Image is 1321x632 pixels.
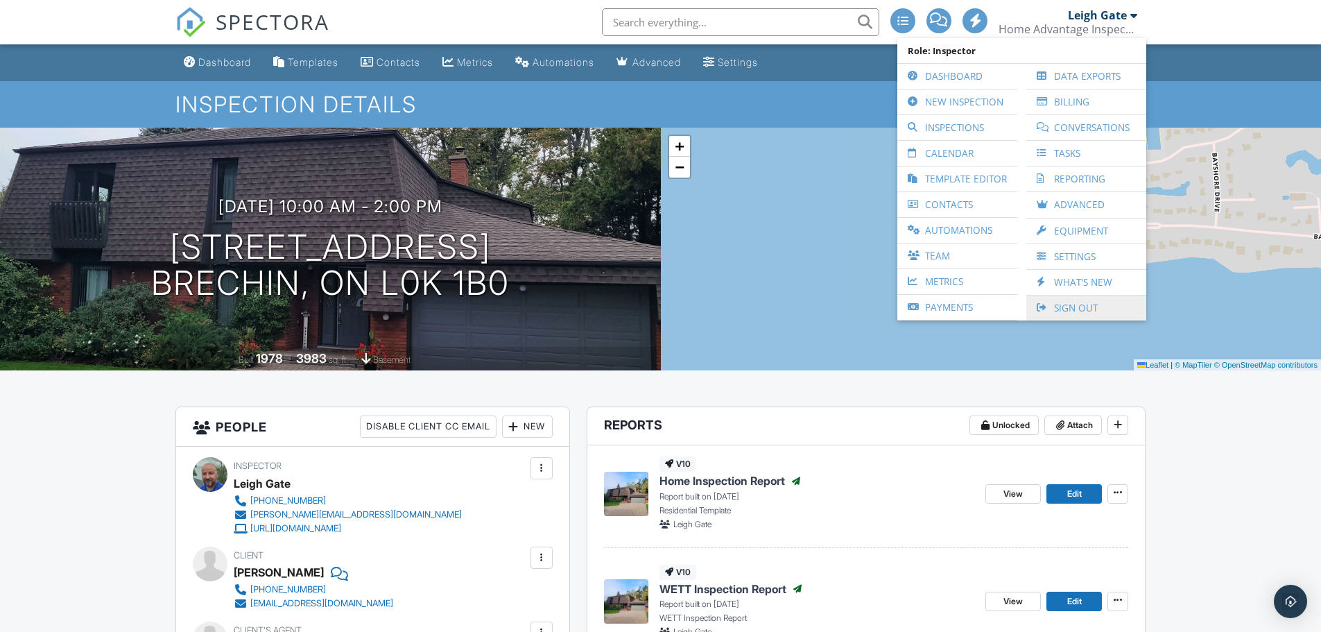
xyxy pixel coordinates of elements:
img: The Best Home Inspection Software - Spectora [175,7,206,37]
a: Contacts [904,192,1010,217]
input: Search everything... [602,8,879,36]
h3: [DATE] 10:00 am - 2:00 pm [218,197,442,216]
a: Reporting [1033,166,1139,191]
a: Data Exports [1033,64,1139,89]
a: Calendar [904,141,1010,166]
a: Templates [268,50,344,76]
a: New Inspection [904,89,1010,114]
a: What's New [1033,270,1139,295]
span: | [1171,361,1173,369]
div: Home Advantage Inspections [999,22,1137,36]
a: Leaflet [1137,361,1168,369]
div: Settings [718,56,758,68]
span: sq. ft. [329,355,348,365]
span: + [675,137,684,155]
div: Metrics [457,56,493,68]
a: Conversations [1033,115,1139,140]
div: Leigh Gate [1068,8,1127,22]
div: [EMAIL_ADDRESS][DOMAIN_NAME] [250,598,393,609]
a: © OpenStreetMap contributors [1214,361,1318,369]
a: Metrics [437,50,499,76]
a: Dashboard [178,50,257,76]
a: Payments [904,295,1010,320]
div: 1978 [256,351,283,366]
div: Open Intercom Messenger [1274,585,1307,618]
div: Dashboard [198,56,251,68]
div: Disable Client CC Email [360,416,497,438]
a: © MapTiler [1175,361,1212,369]
h3: People [176,407,569,447]
a: Automations [904,218,1010,243]
a: Zoom in [669,136,690,157]
span: Client [234,550,264,561]
a: Billing [1033,89,1139,114]
div: Contacts [377,56,420,68]
h1: [STREET_ADDRESS] Brechin, ON L0K 1B0 [151,229,510,302]
span: SPECTORA [216,7,329,36]
div: [PERSON_NAME][EMAIL_ADDRESS][DOMAIN_NAME] [250,509,462,520]
a: [PHONE_NUMBER] [234,494,462,508]
a: Zoom out [669,157,690,178]
a: Equipment [1033,219,1139,244]
div: [PERSON_NAME] [234,562,324,583]
a: Settings [1033,244,1139,269]
a: Tasks [1033,141,1139,166]
div: [PHONE_NUMBER] [250,495,326,506]
a: Team [904,244,1010,268]
a: [EMAIL_ADDRESS][DOMAIN_NAME] [234,597,393,610]
a: SPECTORA [175,19,329,48]
a: Inspections [904,115,1010,140]
div: Leigh Gate [234,473,291,494]
div: 3983 [296,351,327,366]
a: [PHONE_NUMBER] [234,583,393,597]
a: [URL][DOMAIN_NAME] [234,522,462,536]
div: [URL][DOMAIN_NAME] [250,523,341,534]
span: basement [373,355,411,365]
a: Advanced [611,50,687,76]
div: [PHONE_NUMBER] [250,584,326,595]
a: Contacts [355,50,426,76]
h1: Inspection Details [175,92,1146,117]
span: Inspector [234,461,282,471]
a: Template Editor [904,166,1010,191]
a: Automations (Advanced) [510,50,600,76]
a: Dashboard [904,64,1010,89]
div: Advanced [632,56,681,68]
a: Advanced [1033,192,1139,218]
a: Settings [698,50,763,76]
span: − [675,158,684,176]
div: New [502,416,553,438]
a: [PERSON_NAME][EMAIL_ADDRESS][DOMAIN_NAME] [234,508,462,522]
span: Built [239,355,254,365]
span: Role: Inspector [904,38,1139,63]
div: Templates [288,56,338,68]
a: Sign Out [1033,296,1139,321]
a: Metrics [904,269,1010,294]
div: Automations [533,56,594,68]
